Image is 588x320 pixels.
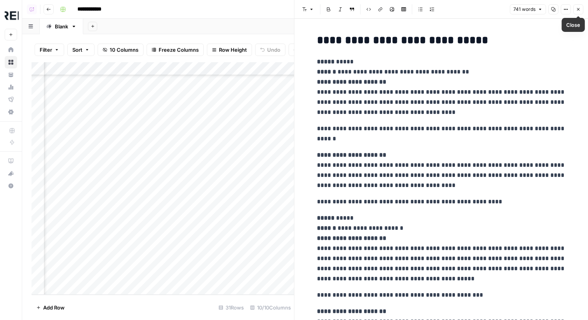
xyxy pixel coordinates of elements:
span: Freeze Columns [159,46,199,54]
span: Add Row [43,304,65,311]
button: 10 Columns [98,44,143,56]
a: Usage [5,81,17,93]
a: Browse [5,56,17,68]
button: Help + Support [5,180,17,192]
span: 10 Columns [110,46,138,54]
div: What's new? [5,168,17,179]
a: Settings [5,106,17,118]
a: Home [5,44,17,56]
img: Threepipe Reply Logo [5,9,19,23]
span: Row Height [219,46,247,54]
button: What's new? [5,167,17,180]
a: AirOps Academy [5,155,17,167]
button: Sort [67,44,94,56]
button: Filter [35,44,64,56]
div: Blank [55,23,68,30]
button: Workspace: Threepipe Reply [5,6,17,26]
div: 10/10 Columns [247,301,294,314]
span: Undo [267,46,280,54]
span: 741 words [513,6,535,13]
button: Undo [255,44,285,56]
a: Your Data [5,68,17,81]
span: Sort [72,46,82,54]
button: Freeze Columns [147,44,204,56]
button: 741 words [510,4,546,14]
button: Row Height [207,44,252,56]
button: Add Row [31,301,69,314]
span: Filter [40,46,52,54]
a: Flightpath [5,93,17,106]
a: Blank [40,19,83,34]
div: 31 Rows [215,301,247,314]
